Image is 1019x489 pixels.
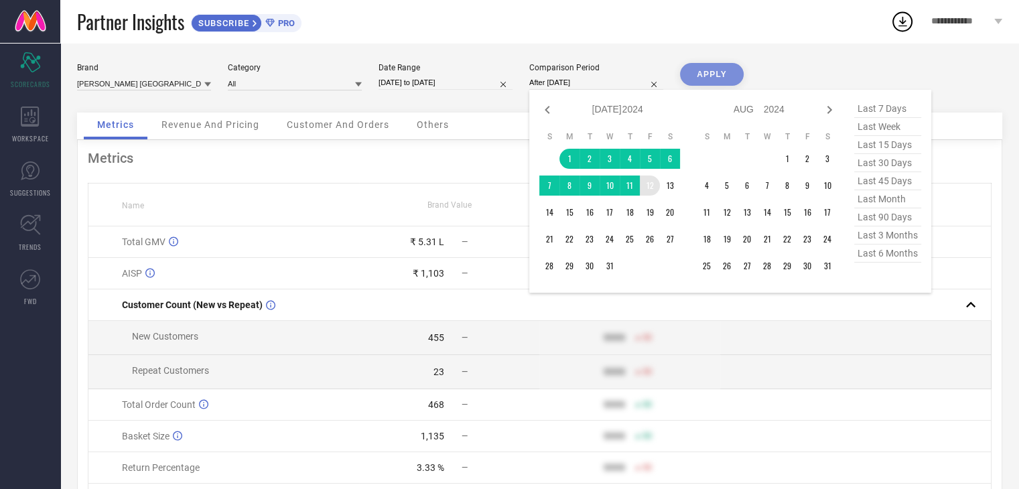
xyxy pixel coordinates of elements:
[854,136,921,154] span: last 15 days
[854,244,921,263] span: last 6 months
[275,18,295,28] span: PRO
[10,188,51,198] span: SUGGESTIONS
[640,229,660,249] td: Fri Jul 26 2024
[757,229,777,249] td: Wed Aug 21 2024
[797,131,817,142] th: Friday
[854,226,921,244] span: last 3 months
[854,172,921,190] span: last 45 days
[417,462,444,473] div: 3.33 %
[821,102,837,118] div: Next month
[379,76,513,90] input: Select date range
[757,131,777,142] th: Wednesday
[640,131,660,142] th: Friday
[539,102,555,118] div: Previous month
[854,208,921,226] span: last 90 days
[122,236,165,247] span: Total GMV
[777,229,797,249] td: Thu Aug 22 2024
[77,63,211,72] div: Brand
[539,229,559,249] td: Sun Jul 21 2024
[529,76,663,90] input: Select comparison period
[600,202,620,222] td: Wed Jul 17 2024
[620,131,640,142] th: Thursday
[600,229,620,249] td: Wed Jul 24 2024
[620,176,640,196] td: Thu Jul 11 2024
[417,119,449,130] span: Others
[660,229,680,249] td: Sat Jul 27 2024
[817,256,837,276] td: Sat Aug 31 2024
[88,150,992,166] div: Metrics
[777,256,797,276] td: Thu Aug 29 2024
[604,399,625,410] div: 9999
[122,201,144,210] span: Name
[642,333,652,342] span: 50
[854,118,921,136] span: last week
[428,399,444,410] div: 468
[462,431,468,441] span: —
[777,202,797,222] td: Thu Aug 15 2024
[817,202,837,222] td: Sat Aug 17 2024
[161,119,259,130] span: Revenue And Pricing
[604,431,625,441] div: 9999
[559,176,580,196] td: Mon Jul 08 2024
[580,131,600,142] th: Tuesday
[122,299,263,310] span: Customer Count (New vs Repeat)
[777,176,797,196] td: Thu Aug 08 2024
[620,149,640,169] td: Thu Jul 04 2024
[640,202,660,222] td: Fri Jul 19 2024
[717,229,737,249] td: Mon Aug 19 2024
[580,149,600,169] td: Tue Jul 02 2024
[580,229,600,249] td: Tue Jul 23 2024
[717,202,737,222] td: Mon Aug 12 2024
[122,399,196,410] span: Total Order Count
[462,269,468,278] span: —
[697,256,717,276] td: Sun Aug 25 2024
[757,176,777,196] td: Wed Aug 07 2024
[97,119,134,130] span: Metrics
[757,256,777,276] td: Wed Aug 28 2024
[529,63,663,72] div: Comparison Period
[428,332,444,343] div: 455
[620,229,640,249] td: Thu Jul 25 2024
[817,176,837,196] td: Sat Aug 10 2024
[604,332,625,343] div: 9999
[817,229,837,249] td: Sat Aug 24 2024
[817,131,837,142] th: Saturday
[797,149,817,169] td: Fri Aug 02 2024
[77,8,184,36] span: Partner Insights
[777,149,797,169] td: Thu Aug 01 2024
[600,131,620,142] th: Wednesday
[132,331,198,342] span: New Customers
[122,431,169,441] span: Basket Size
[539,256,559,276] td: Sun Jul 28 2024
[854,154,921,172] span: last 30 days
[462,367,468,376] span: —
[287,119,389,130] span: Customer And Orders
[191,11,301,32] a: SUBSCRIBEPRO
[660,131,680,142] th: Saturday
[854,190,921,208] span: last month
[642,367,652,376] span: 50
[413,268,444,279] div: ₹ 1,103
[737,256,757,276] td: Tue Aug 27 2024
[737,131,757,142] th: Tuesday
[462,333,468,342] span: —
[797,256,817,276] td: Fri Aug 30 2024
[797,229,817,249] td: Fri Aug 23 2024
[697,229,717,249] td: Sun Aug 18 2024
[817,149,837,169] td: Sat Aug 03 2024
[433,366,444,377] div: 23
[660,202,680,222] td: Sat Jul 20 2024
[580,176,600,196] td: Tue Jul 09 2024
[737,202,757,222] td: Tue Aug 13 2024
[717,256,737,276] td: Mon Aug 26 2024
[757,202,777,222] td: Wed Aug 14 2024
[642,463,652,472] span: 50
[379,63,513,72] div: Date Range
[697,131,717,142] th: Sunday
[580,256,600,276] td: Tue Jul 30 2024
[539,176,559,196] td: Sun Jul 07 2024
[462,400,468,409] span: —
[421,431,444,441] div: 1,135
[697,202,717,222] td: Sun Aug 11 2024
[854,100,921,118] span: last 7 days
